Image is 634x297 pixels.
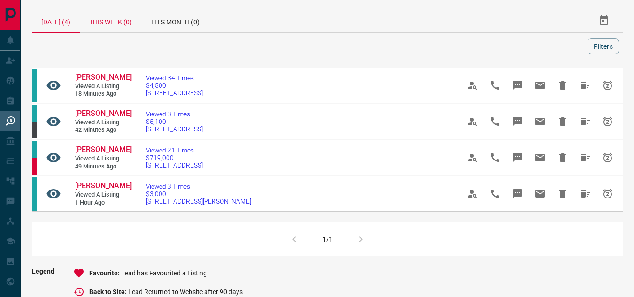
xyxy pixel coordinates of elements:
span: Hide All from Surjith Surendran [574,146,596,169]
span: Viewed a Listing [75,155,131,163]
span: Call [484,183,506,205]
span: Hide [551,110,574,133]
span: $3,000 [146,190,251,198]
span: Favourite [89,269,121,277]
span: Hide All from Amit Patra [574,74,596,97]
span: View Profile [461,110,484,133]
span: Hide [551,183,574,205]
span: 1 hour ago [75,199,131,207]
span: $719,000 [146,154,203,161]
div: condos.ca [32,69,37,102]
span: Viewed a Listing [75,83,131,91]
span: Message [506,74,529,97]
div: condos.ca [32,141,37,158]
span: Snooze [596,183,619,205]
a: [PERSON_NAME] [75,109,131,119]
a: Viewed 3 Times$5,100[STREET_ADDRESS] [146,110,203,133]
a: [PERSON_NAME] [75,145,131,155]
span: [PERSON_NAME] [75,145,132,154]
div: [DATE] (4) [32,9,80,33]
div: condos.ca [32,177,37,211]
span: Message [506,146,529,169]
span: $5,100 [146,118,203,125]
span: Lead has Favourited a Listing [121,269,207,277]
span: [PERSON_NAME] [75,73,132,82]
span: [PERSON_NAME] [75,181,132,190]
span: View Profile [461,74,484,97]
span: Snooze [596,110,619,133]
span: Email [529,74,551,97]
span: Hide [551,146,574,169]
span: View Profile [461,183,484,205]
div: This Week (0) [80,9,141,32]
span: Message [506,183,529,205]
span: 18 minutes ago [75,90,131,98]
a: Viewed 3 Times$3,000[STREET_ADDRESS][PERSON_NAME] [146,183,251,205]
span: Message [506,110,529,133]
span: Back to Site [89,288,128,296]
a: Viewed 21 Times$719,000[STREET_ADDRESS] [146,146,203,169]
span: Hide [551,74,574,97]
span: Email [529,183,551,205]
button: Select Date Range [593,9,615,32]
span: Viewed 3 Times [146,110,203,118]
span: $4,500 [146,82,203,89]
span: Viewed a Listing [75,119,131,127]
span: Hide All from Sarah MacDonald [574,110,596,133]
a: Viewed 34 Times$4,500[STREET_ADDRESS] [146,74,203,97]
span: Call [484,110,506,133]
div: 1/1 [322,236,333,243]
span: Viewed 34 Times [146,74,203,82]
span: Call [484,146,506,169]
span: Email [529,110,551,133]
span: [STREET_ADDRESS] [146,161,203,169]
span: [STREET_ADDRESS] [146,89,203,97]
span: View Profile [461,146,484,169]
span: 42 minutes ago [75,126,131,134]
span: Viewed 3 Times [146,183,251,190]
div: mrloft.ca [32,122,37,138]
div: property.ca [32,158,37,175]
span: [STREET_ADDRESS][PERSON_NAME] [146,198,251,205]
span: [PERSON_NAME] [75,109,132,118]
span: Viewed a Listing [75,191,131,199]
span: Snooze [596,74,619,97]
span: 49 minutes ago [75,163,131,171]
div: condos.ca [32,105,37,122]
div: This Month (0) [141,9,209,32]
span: Call [484,74,506,97]
span: Snooze [596,146,619,169]
span: Viewed 21 Times [146,146,203,154]
span: Hide All from YANG XIAO [574,183,596,205]
button: Filters [588,38,619,54]
a: [PERSON_NAME] [75,73,131,83]
span: Lead Returned to Website after 90 days [128,288,243,296]
a: [PERSON_NAME] [75,181,131,191]
span: Email [529,146,551,169]
span: [STREET_ADDRESS] [146,125,203,133]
